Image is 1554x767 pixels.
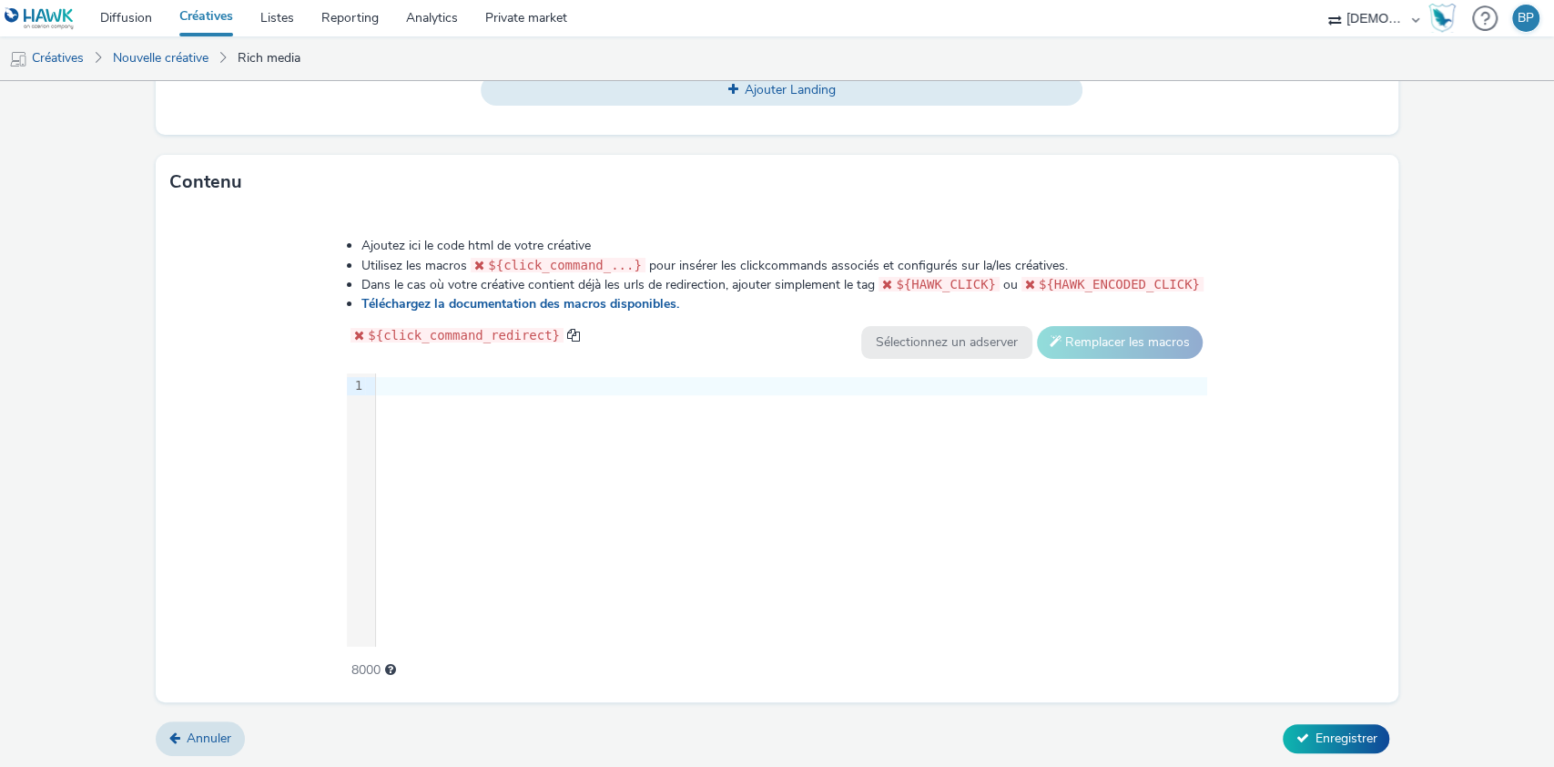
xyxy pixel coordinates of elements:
img: Hawk Academy [1428,4,1456,33]
span: 8000 [351,661,381,680]
li: Dans le cas où votre créative contient déjà les urls de redirection, ajouter simplement le tag ou [361,275,1207,294]
a: Rich media [229,36,310,80]
a: Annuler [156,721,245,756]
span: Annuler [187,730,231,747]
li: Utilisez les macros pour insérer les clickcommands associés et configurés sur la/les créatives. [361,256,1207,275]
img: mobile [9,50,27,68]
img: undefined Logo [5,7,75,30]
span: ${HAWK_CLICK} [896,277,996,291]
div: 1 [347,377,365,395]
span: ${HAWK_ENCODED_CLICK} [1039,277,1200,291]
li: Ajoutez ici le code html de votre créative [361,237,1207,255]
a: Hawk Academy [1428,4,1463,33]
span: copy to clipboard [567,329,580,342]
span: Enregistrer [1315,730,1376,747]
div: Longueur maximale conseillée 3000 caractères. [385,661,396,680]
div: BP [1518,5,1534,32]
button: Ajouter Landing [481,75,1083,106]
span: Ajouter Landing [745,81,836,98]
span: ${click_command_redirect} [368,328,560,343]
button: Enregistrer [1283,724,1389,753]
a: Nouvelle créative [104,36,218,80]
span: ${click_command_...} [488,258,642,272]
h3: Contenu [169,169,242,196]
a: Téléchargez la documentation des macros disponibles. [361,295,686,312]
button: Remplacer les macros [1037,326,1203,359]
